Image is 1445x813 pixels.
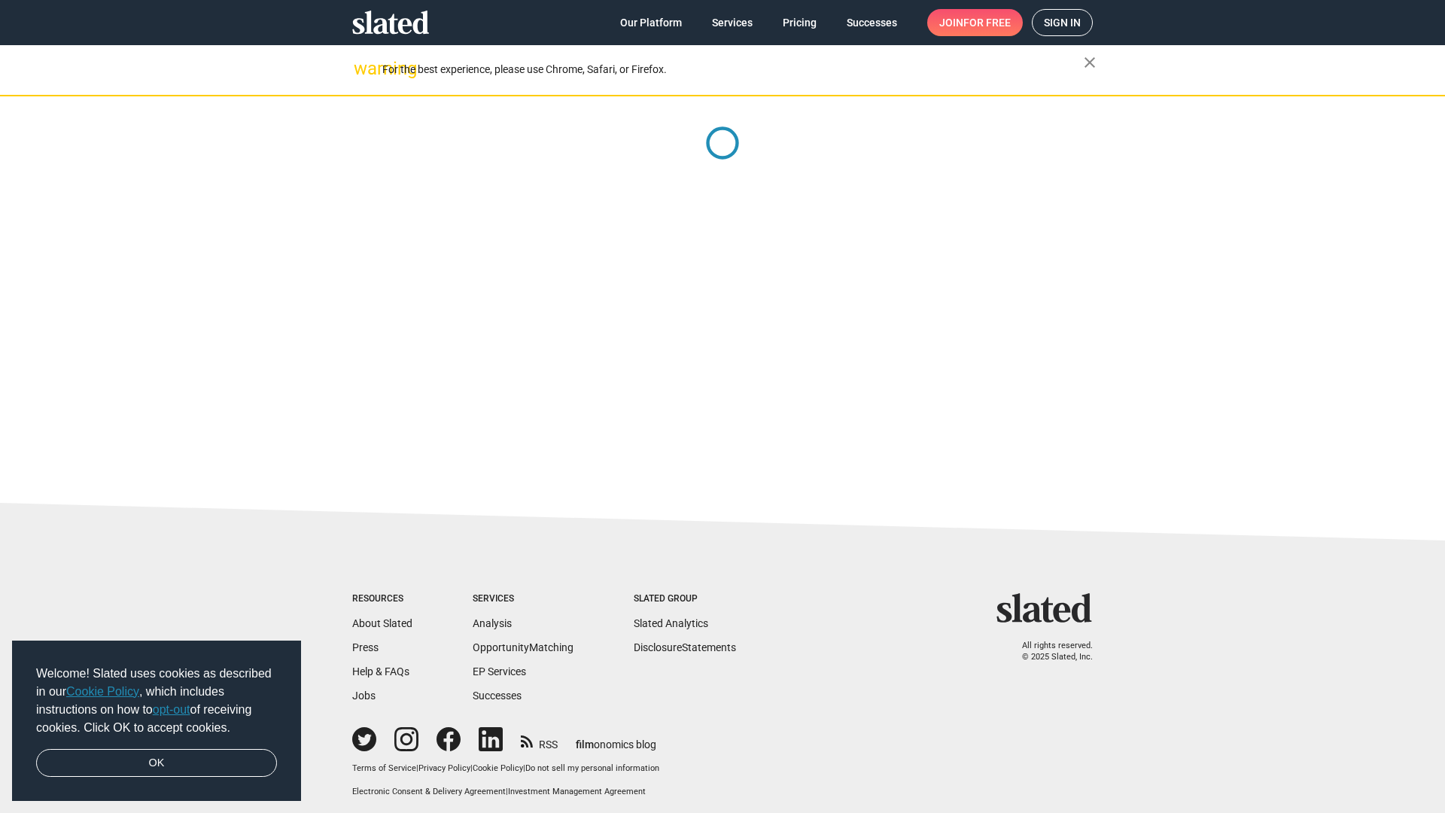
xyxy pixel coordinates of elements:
[521,729,558,752] a: RSS
[576,738,594,751] span: film
[416,763,418,773] span: |
[847,9,897,36] span: Successes
[473,763,523,773] a: Cookie Policy
[634,593,736,605] div: Slated Group
[473,690,522,702] a: Successes
[352,641,379,653] a: Press
[771,9,829,36] a: Pricing
[835,9,909,36] a: Successes
[382,59,1084,80] div: For the best experience, please use Chrome, Safari, or Firefox.
[634,641,736,653] a: DisclosureStatements
[1081,53,1099,72] mat-icon: close
[1006,641,1093,662] p: All rights reserved. © 2025 Slated, Inc.
[608,9,694,36] a: Our Platform
[1032,9,1093,36] a: Sign in
[418,763,470,773] a: Privacy Policy
[506,787,508,796] span: |
[712,9,753,36] span: Services
[963,9,1011,36] span: for free
[1044,10,1081,35] span: Sign in
[523,763,525,773] span: |
[354,59,372,78] mat-icon: warning
[153,703,190,716] a: opt-out
[352,593,412,605] div: Resources
[576,726,656,752] a: filmonomics blog
[352,763,416,773] a: Terms of Service
[525,763,659,775] button: Do not sell my personal information
[470,763,473,773] span: |
[927,9,1023,36] a: Joinfor free
[36,665,277,737] span: Welcome! Slated uses cookies as described in our , which includes instructions on how to of recei...
[66,685,139,698] a: Cookie Policy
[620,9,682,36] span: Our Platform
[352,690,376,702] a: Jobs
[352,787,506,796] a: Electronic Consent & Delivery Agreement
[939,9,1011,36] span: Join
[700,9,765,36] a: Services
[352,617,412,629] a: About Slated
[634,617,708,629] a: Slated Analytics
[352,665,409,677] a: Help & FAQs
[473,593,573,605] div: Services
[12,641,301,802] div: cookieconsent
[473,617,512,629] a: Analysis
[783,9,817,36] span: Pricing
[473,641,573,653] a: OpportunityMatching
[473,665,526,677] a: EP Services
[508,787,646,796] a: Investment Management Agreement
[36,749,277,778] a: dismiss cookie message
